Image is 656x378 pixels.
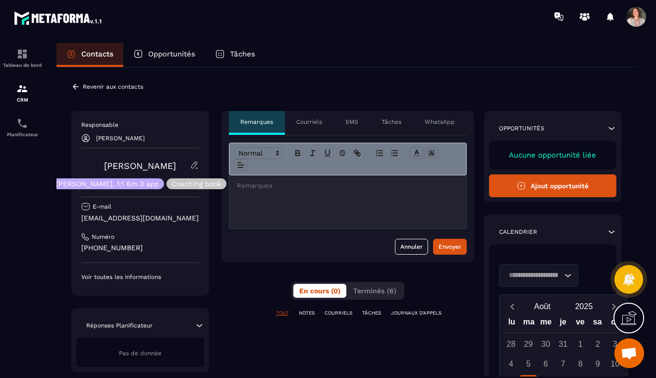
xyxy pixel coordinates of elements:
p: E-mail [93,203,111,211]
p: [PERSON_NAME] [96,135,145,142]
p: TOUT [276,310,289,317]
div: 6 [537,355,554,373]
p: Responsable [81,121,199,129]
button: Previous month [503,300,522,313]
a: Ouvrir le chat [614,338,644,368]
div: Envoyer [438,242,461,252]
span: Terminés (6) [353,287,396,295]
button: Next month [605,300,623,313]
div: je [554,315,572,332]
div: ve [572,315,589,332]
input: Search for option [505,270,562,281]
p: WhatsApp [425,118,455,126]
button: Terminés (6) [347,284,402,298]
p: Aucune opportunité liée [499,151,607,160]
p: JOURNAUX D'APPELS [391,310,441,317]
div: sa [589,315,606,332]
div: 9 [589,355,606,373]
img: logo [14,9,103,27]
div: di [606,315,623,332]
a: Contacts [56,43,123,67]
img: formation [16,48,28,60]
p: TÂCHES [362,310,381,317]
button: Envoyer [433,239,467,255]
p: Courriels [296,118,322,126]
p: Opportunités [148,50,195,58]
p: Tâches [230,50,255,58]
p: Remarques [240,118,273,126]
div: lu [503,315,520,332]
p: [PHONE_NUMBER] [81,243,199,253]
p: Tâches [382,118,401,126]
span: Pas de donnée [119,350,162,357]
button: Ajout opportunité [489,174,617,197]
div: 28 [502,335,520,353]
p: Coaching book [171,180,221,187]
p: CRM [2,97,42,103]
p: Revenir aux contacts [83,83,143,90]
div: 8 [572,355,589,373]
button: Open months overlay [522,298,563,315]
button: Open years overlay [563,298,605,315]
div: 29 [520,335,537,353]
p: COURRIELS [325,310,352,317]
div: 3 [606,335,624,353]
p: Numéro [92,233,114,241]
p: Voir toutes les informations [81,273,199,281]
div: 2 [589,335,606,353]
img: formation [16,83,28,95]
div: 31 [554,335,572,353]
a: formationformationCRM [2,75,42,110]
button: En cours (0) [293,284,346,298]
p: Calendrier [499,228,537,236]
button: Annuler [395,239,428,255]
div: 4 [502,355,520,373]
p: Opportunités [499,124,545,132]
p: [PERSON_NAME]. 1:1 6m 3 app [56,180,159,187]
p: NOTES [299,310,315,317]
span: En cours (0) [299,287,340,295]
div: 7 [554,355,572,373]
div: 10 [606,355,624,373]
a: Opportunités [123,43,205,67]
a: formationformationTableau de bord [2,41,42,75]
div: Search for option [499,264,578,287]
div: 30 [537,335,554,353]
div: 5 [520,355,537,373]
div: 1 [572,335,589,353]
a: schedulerschedulerPlanificateur [2,110,42,145]
p: Réponses Planificateur [86,322,153,329]
p: SMS [345,118,358,126]
a: [PERSON_NAME] [104,161,176,171]
div: me [538,315,555,332]
p: Tableau de bord [2,62,42,68]
p: Planificateur [2,132,42,137]
div: ma [520,315,538,332]
a: Tâches [205,43,265,67]
p: [EMAIL_ADDRESS][DOMAIN_NAME] [81,214,199,223]
img: scheduler [16,117,28,129]
p: Contacts [81,50,113,58]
